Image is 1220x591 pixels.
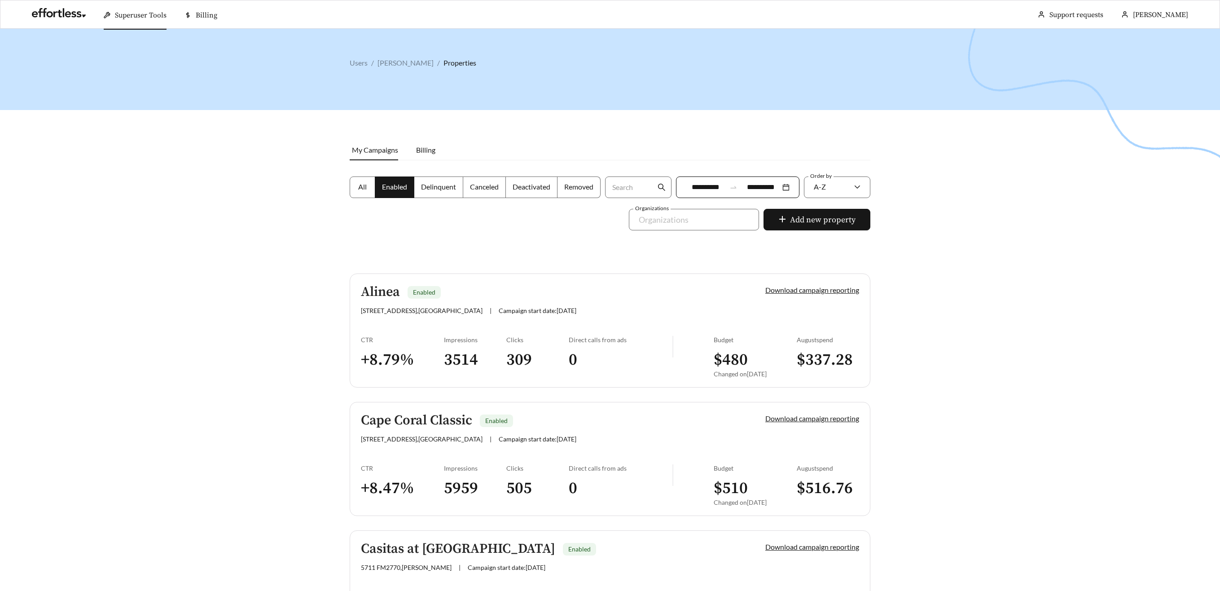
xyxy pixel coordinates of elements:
img: line [672,336,673,357]
span: My Campaigns [352,146,398,154]
h5: Casitas at [GEOGRAPHIC_DATA] [361,542,555,556]
span: swap-right [729,183,737,191]
span: | [490,435,492,443]
span: search [658,183,666,191]
h3: 309 [506,350,569,370]
span: Campaign start date: [DATE] [499,307,576,314]
h3: $ 510 [714,478,797,498]
span: Canceled [470,182,499,191]
div: CTR [361,336,444,344]
div: Direct calls from ads [569,464,672,472]
div: Changed on [DATE] [714,370,797,378]
span: All [358,182,367,191]
a: Download campaign reporting [765,286,859,294]
h3: 3514 [444,350,506,370]
span: | [490,307,492,314]
a: AlineaEnabled[STREET_ADDRESS],[GEOGRAPHIC_DATA]|Campaign start date:[DATE]Download campaign repor... [350,273,870,388]
span: [STREET_ADDRESS] , [GEOGRAPHIC_DATA] [361,435,483,443]
h3: 5959 [444,478,506,498]
div: Direct calls from ads [569,336,672,344]
a: Download campaign reporting [765,542,859,551]
div: August spend [797,336,859,344]
a: Download campaign reporting [765,414,859,423]
span: Enabled [413,288,435,296]
h3: 505 [506,478,569,498]
span: Enabled [382,182,407,191]
div: Budget [714,336,797,344]
div: CTR [361,464,444,472]
h5: Alinea [361,285,400,300]
span: Removed [564,182,593,191]
span: plus [778,215,786,225]
div: Clicks [506,464,569,472]
span: | [459,564,461,571]
div: Clicks [506,336,569,344]
span: to [729,183,737,191]
span: Deactivated [513,182,550,191]
h3: 0 [569,478,672,498]
h5: Cape Coral Classic [361,413,472,428]
h3: + 8.79 % [361,350,444,370]
h3: + 8.47 % [361,478,444,498]
span: Billing [196,11,217,20]
span: [PERSON_NAME] [1133,10,1188,19]
span: Add new property [790,214,856,226]
a: Support requests [1049,10,1103,19]
span: Campaign start date: [DATE] [499,435,576,443]
div: Impressions [444,464,506,472]
span: Billing [416,146,435,154]
span: Campaign start date: [DATE] [468,564,545,571]
div: Changed on [DATE] [714,498,797,506]
span: [STREET_ADDRESS] , [GEOGRAPHIC_DATA] [361,307,483,314]
div: Budget [714,464,797,472]
span: Superuser Tools [115,11,167,20]
h3: 0 [569,350,672,370]
div: August spend [797,464,859,472]
button: plusAdd new property [764,209,870,230]
img: line [672,464,673,486]
span: A-Z [814,182,826,191]
div: Impressions [444,336,506,344]
span: Delinquent [421,182,456,191]
span: Enabled [568,545,591,553]
h3: $ 516.76 [797,478,859,498]
a: Cape Coral ClassicEnabled[STREET_ADDRESS],[GEOGRAPHIC_DATA]|Campaign start date:[DATE]Download ca... [350,402,870,516]
span: 5711 FM2770 , [PERSON_NAME] [361,564,452,571]
h3: $ 337.28 [797,350,859,370]
h3: $ 480 [714,350,797,370]
span: Enabled [485,417,508,424]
